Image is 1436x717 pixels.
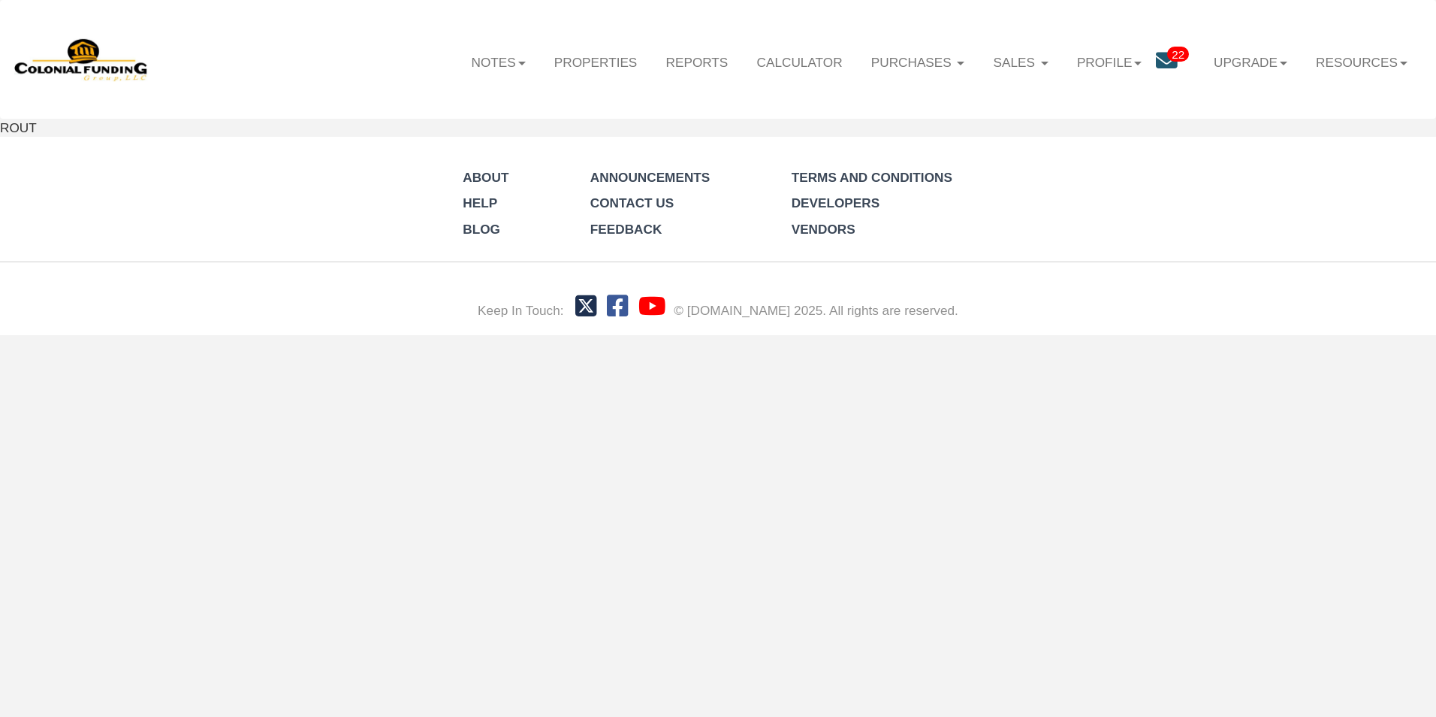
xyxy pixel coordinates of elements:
a: Resources [1302,41,1422,84]
div: Keep In Touch: [478,301,563,320]
span: 22 [1167,47,1188,62]
a: Blog [463,222,500,237]
a: Help [463,195,497,210]
a: About [463,170,508,185]
a: Developers [792,195,879,210]
a: Purchases [857,41,979,84]
a: Profile [1063,41,1157,84]
a: 22 [1156,41,1199,86]
img: 579666 [14,37,149,82]
a: Sales [979,41,1062,84]
a: Reports [651,41,742,84]
a: Upgrade [1199,41,1302,84]
a: Terms and Conditions [792,170,952,185]
div: © [DOMAIN_NAME] 2025. All rights are reserved. [674,301,958,320]
a: Contact Us [590,195,674,210]
a: Announcements [590,170,710,185]
a: Calculator [742,41,856,84]
a: Vendors [792,222,855,237]
a: Notes [457,41,539,84]
a: Properties [540,41,652,84]
a: Feedback [590,222,662,237]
